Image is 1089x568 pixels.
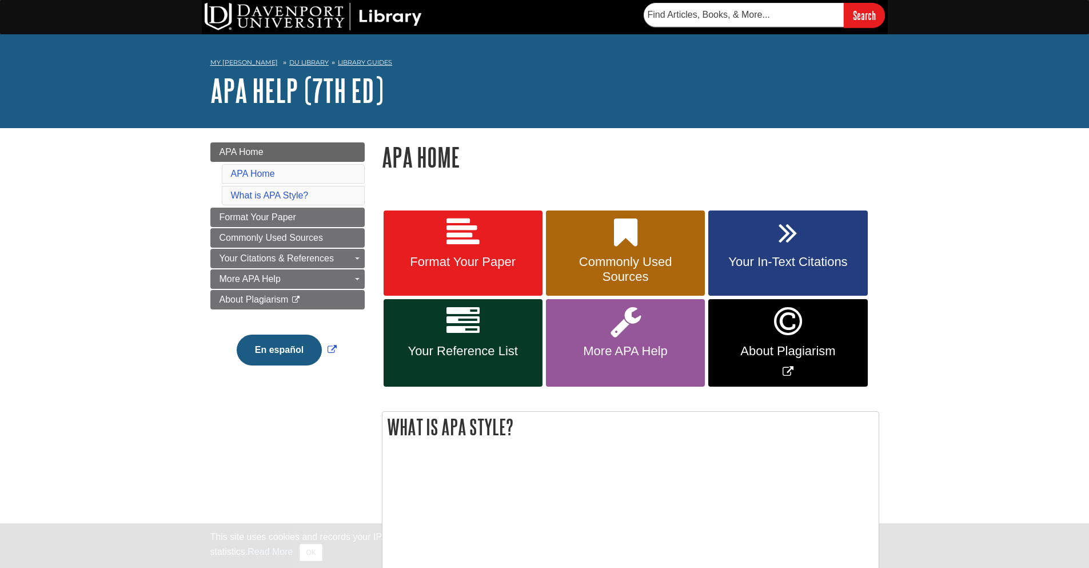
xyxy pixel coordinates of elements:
a: Read More [248,547,293,557]
a: Library Guides [338,58,392,66]
span: Your Citations & References [220,253,334,263]
span: More APA Help [555,344,696,359]
span: Format Your Paper [392,255,534,269]
a: Your In-Text Citations [708,210,867,296]
a: More APA Help [546,299,705,387]
input: Search [844,3,885,27]
span: Commonly Used Sources [220,233,323,243]
a: Commonly Used Sources [546,210,705,296]
button: Close [300,544,322,561]
button: En español [237,335,322,366]
span: Commonly Used Sources [555,255,696,284]
div: This site uses cookies and records your IP address for usage statistics. Additionally, we use Goo... [210,530,879,561]
span: Your Reference List [392,344,534,359]
a: Link opens in new window [234,345,340,355]
a: Format Your Paper [210,208,365,227]
a: About Plagiarism [210,290,365,309]
span: APA Home [220,147,264,157]
a: More APA Help [210,269,365,289]
span: More APA Help [220,274,281,284]
span: Format Your Paper [220,212,296,222]
h1: APA Home [382,142,879,172]
span: About Plagiarism [717,344,859,359]
form: Searches DU Library's articles, books, and more [644,3,885,27]
a: APA Help (7th Ed) [210,73,384,108]
a: What is APA Style? [231,190,309,200]
a: Commonly Used Sources [210,228,365,248]
a: APA Home [210,142,365,162]
a: DU Library [289,58,329,66]
span: Your In-Text Citations [717,255,859,269]
h2: What is APA Style? [382,412,879,442]
a: Format Your Paper [384,210,542,296]
nav: breadcrumb [210,55,879,73]
a: APA Home [231,169,275,178]
a: My [PERSON_NAME] [210,58,278,67]
a: Your Reference List [384,299,542,387]
i: This link opens in a new window [291,296,301,304]
img: DU Library [205,3,422,30]
div: Guide Page Menu [210,142,365,385]
input: Find Articles, Books, & More... [644,3,844,27]
span: About Plagiarism [220,295,289,304]
a: Your Citations & References [210,249,365,268]
a: Link opens in new window [708,299,867,387]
